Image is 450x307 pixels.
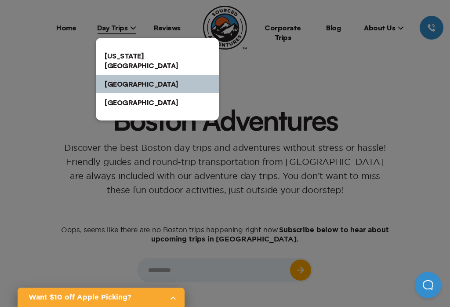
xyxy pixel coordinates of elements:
iframe: Help Scout Beacon - Open [415,272,441,298]
a: [GEOGRAPHIC_DATA] [96,75,219,93]
a: [US_STATE][GEOGRAPHIC_DATA] [96,47,219,75]
a: [GEOGRAPHIC_DATA] [96,93,219,112]
a: Want $10 off Apple Picking? [18,288,185,307]
h2: Want $10 off Apple Picking? [29,292,163,303]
